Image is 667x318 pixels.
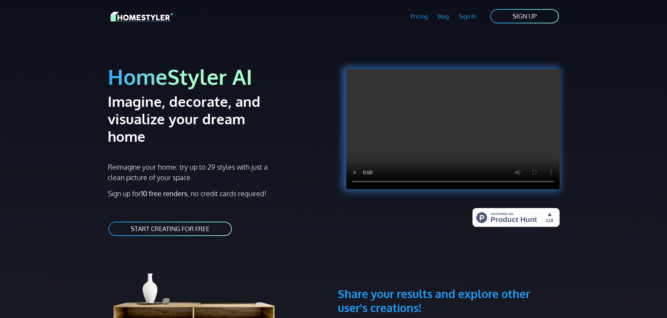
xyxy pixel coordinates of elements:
h1: HomeStyler AI [108,64,329,90]
a: START CREATING FOR FREE [108,221,233,237]
a: SIGN UP [490,8,560,24]
a: Sign In [454,8,481,24]
a: Blog [433,8,454,24]
p: Sign up for , no credit cards required! [108,188,329,199]
img: HomeStyler AI - Interior Design Made Easy: One Click to Your Dream Home | Product Hunt [472,208,560,227]
a: Pricing [405,8,433,24]
h3: Share your results and explore other user's creations! [338,253,560,315]
strong: 10 free renders [141,189,187,198]
p: Reimagine your home: try up to 29 styles with just a clean picture of your space. [108,162,274,183]
h2: Imagine, decorate, and visualize your dream home [108,93,285,145]
img: HomeStyler AI logo [111,10,173,23]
